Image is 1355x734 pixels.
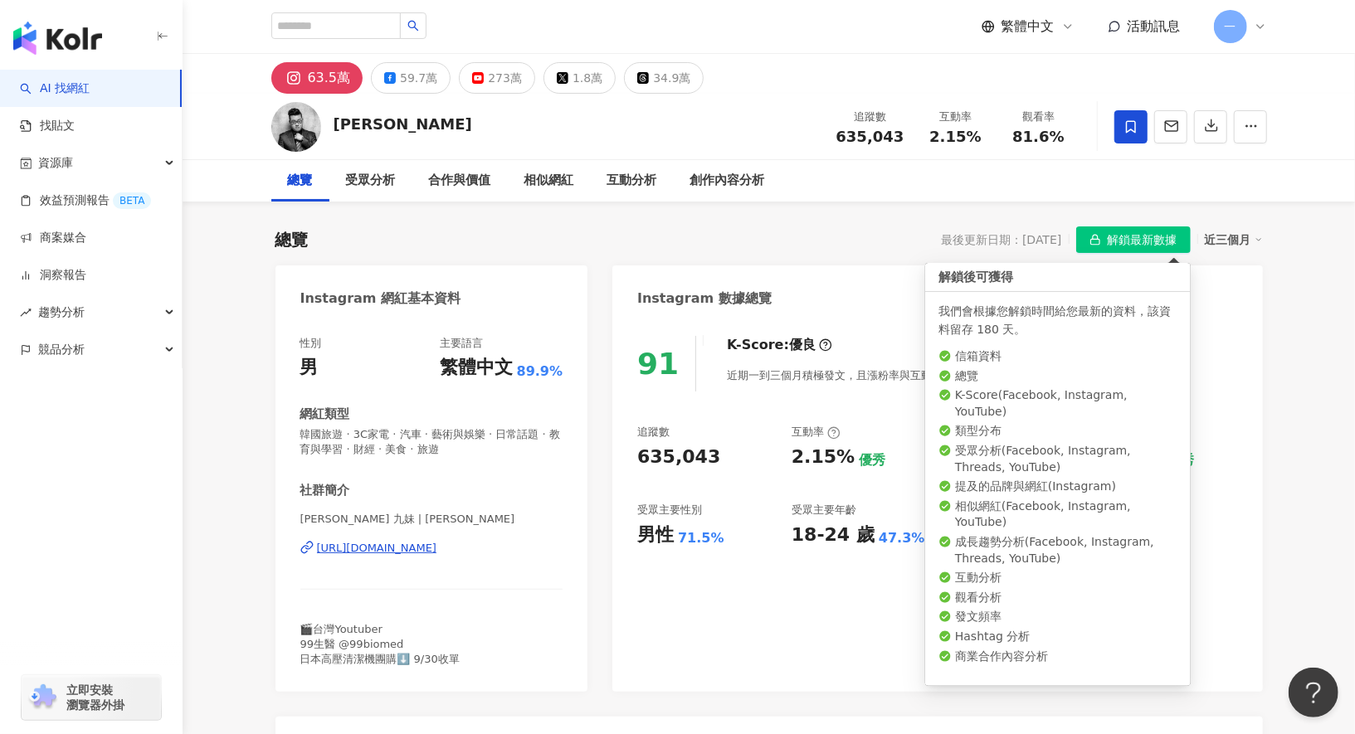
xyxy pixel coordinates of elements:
span: 趨勢分析 [38,294,85,331]
div: 性別 [300,336,322,351]
div: 71.5% [678,529,724,547]
li: 發文頻率 [938,609,1177,625]
span: 活動訊息 [1128,18,1181,34]
div: 最後更新日期：[DATE] [941,233,1061,246]
div: 互動率 [792,425,841,440]
div: K-Score : [727,336,832,354]
li: K-Score ( Facebook, Instagram, YouTube ) [938,387,1177,420]
li: Hashtag 分析 [938,629,1177,645]
div: 主要語言 [440,336,483,351]
div: 繁體中文 [440,355,513,381]
div: 社群簡介 [300,482,350,499]
a: 洞察報告 [20,267,86,284]
span: 89.9% [517,362,563,381]
img: KOL Avatar [271,102,321,152]
div: 總覽 [275,228,309,251]
div: 2.15% [792,445,855,470]
span: rise [20,307,32,318]
img: logo [13,22,102,55]
span: 解鎖最新數據 [1108,227,1177,254]
div: 受眾主要性別 [637,503,702,518]
div: 解鎖後可獲得 [925,263,1191,292]
span: 繁體中文 [1002,17,1055,36]
a: 效益預測報告BETA [20,192,151,209]
div: 近三個月 [1205,229,1263,250]
span: 81.6% [1012,129,1064,145]
button: 59.7萬 [371,62,451,94]
span: 韓國旅遊 · 3C家電 · 汽車 · 藝術與娛樂 · 日常話題 · 教育與學習 · 財經 · 美食 · 旅遊 [300,427,563,457]
div: 創作內容分析 [690,171,765,191]
div: 近期一到三個月積極發文，且漲粉率與互動率高。 [727,358,1012,391]
div: 觀看率 [1007,109,1070,125]
div: 男 [300,355,319,381]
button: 34.9萬 [624,62,704,94]
div: 635,043 [637,445,720,470]
button: 解鎖最新數據 [1076,226,1191,253]
div: 總覽 [288,171,313,191]
span: 635,043 [836,128,904,145]
li: 提及的品牌與網紅 ( Instagram ) [938,479,1177,495]
div: 互動分析 [607,171,657,191]
div: 63.5萬 [308,66,351,90]
a: searchAI 找網紅 [20,80,90,97]
li: 觀看分析 [938,590,1177,606]
div: 追蹤數 [637,425,670,440]
li: 互動分析 [938,570,1177,586]
div: Instagram 網紅基本資料 [300,289,461,308]
div: 47.3% [879,529,925,547]
a: [URL][DOMAIN_NAME] [300,541,563,556]
div: 網紅類型 [300,406,350,423]
div: 優良 [789,336,816,354]
span: 資源庫 [38,144,73,182]
li: 信箱資料 [938,348,1177,365]
button: 1.8萬 [543,62,616,94]
span: 2.15% [929,129,981,145]
li: 類型分布 [938,423,1177,440]
div: 受眾主要年齡 [792,503,856,518]
div: 91 [637,347,679,381]
div: 1.8萬 [573,66,602,90]
span: 競品分析 [38,331,85,368]
span: 立即安裝 瀏覽器外掛 [66,683,124,712]
span: search [407,20,419,32]
a: 找貼文 [20,118,75,134]
div: 273萬 [488,66,522,90]
span: 一 [1225,17,1236,36]
span: 🎬台灣Youtuber 99生醫 @99biomed 日本高壓清潔機團購⬇️ 9/30收單 [300,623,460,665]
div: 追蹤數 [836,109,904,125]
div: 受眾分析 [346,171,396,191]
div: Instagram 數據總覽 [637,289,772,308]
li: 受眾分析 ( Facebook, Instagram, Threads, YouTube ) [938,443,1177,475]
button: 63.5萬 [271,62,363,94]
li: 成長趨勢分析 ( Facebook, Instagram, Threads, YouTube ) [938,534,1177,566]
div: 優秀 [1167,451,1194,469]
div: [PERSON_NAME] [334,114,472,134]
a: 商案媒合 [20,230,86,246]
div: 我們會根據您解鎖時間給您最新的資料，該資料留存 180 天。 [938,302,1177,338]
iframe: Help Scout Beacon - Open [1289,668,1338,717]
li: 總覽 [938,368,1177,385]
div: 男性 [637,523,674,548]
div: 59.7萬 [400,66,437,90]
div: [URL][DOMAIN_NAME] [317,541,437,556]
div: 相似網紅 [524,171,574,191]
div: 互動率 [924,109,987,125]
li: 相似網紅 ( Facebook, Instagram, YouTube ) [938,498,1177,531]
div: 優秀 [859,451,885,469]
div: 34.9萬 [653,66,690,90]
div: 合作與價值 [429,171,491,191]
li: 商業合作內容分析 [938,649,1177,665]
div: 18-24 歲 [792,523,875,548]
a: chrome extension立即安裝 瀏覽器外掛 [22,675,161,720]
span: [PERSON_NAME] 九妹 | [PERSON_NAME] [300,512,563,527]
img: chrome extension [27,684,59,711]
button: 273萬 [459,62,535,94]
